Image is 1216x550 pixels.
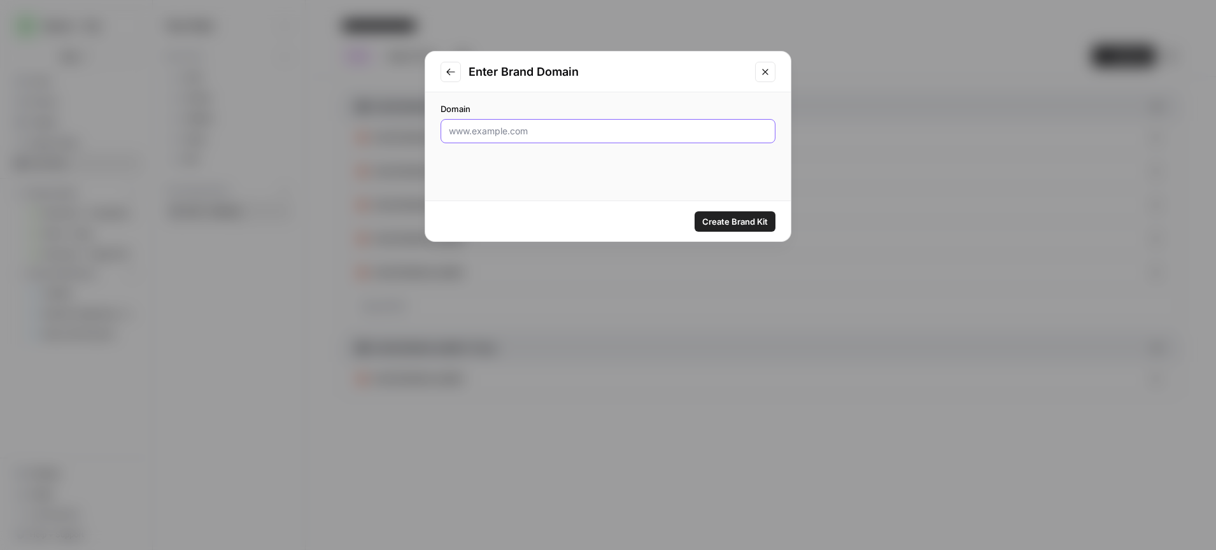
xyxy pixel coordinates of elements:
input: www.example.com [449,125,767,137]
span: Create Brand Kit [702,215,768,228]
button: Create Brand Kit [695,211,775,232]
button: Go to previous step [441,62,461,82]
h2: Enter Brand Domain [469,63,747,81]
label: Domain [441,102,775,115]
button: Close modal [755,62,775,82]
